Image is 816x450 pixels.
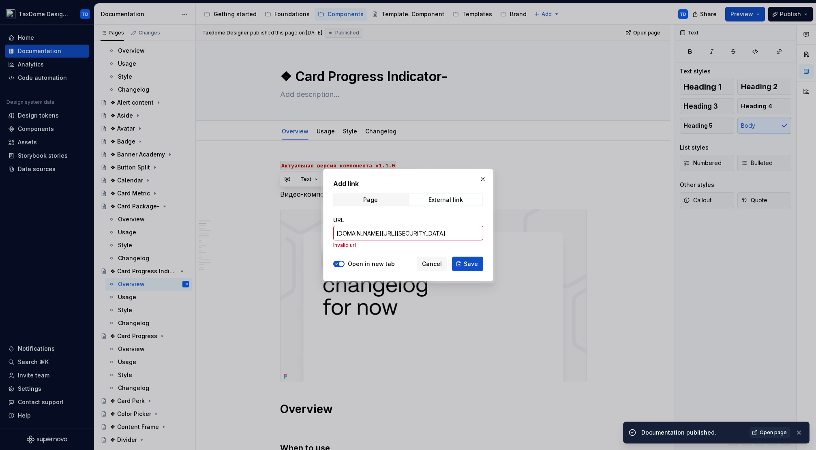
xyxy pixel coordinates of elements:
[464,260,478,268] span: Save
[422,260,442,268] span: Cancel
[452,257,483,271] button: Save
[333,226,483,240] input: https://
[333,179,483,189] h2: Add link
[333,242,483,249] p: Invalid url
[333,216,344,224] label: URL
[750,427,790,438] a: Open page
[641,429,745,437] div: Documentation published.
[760,429,787,436] span: Open page
[417,257,447,271] button: Cancel
[428,197,463,203] div: External link
[348,260,395,268] label: Open in new tab
[363,197,378,203] div: Page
